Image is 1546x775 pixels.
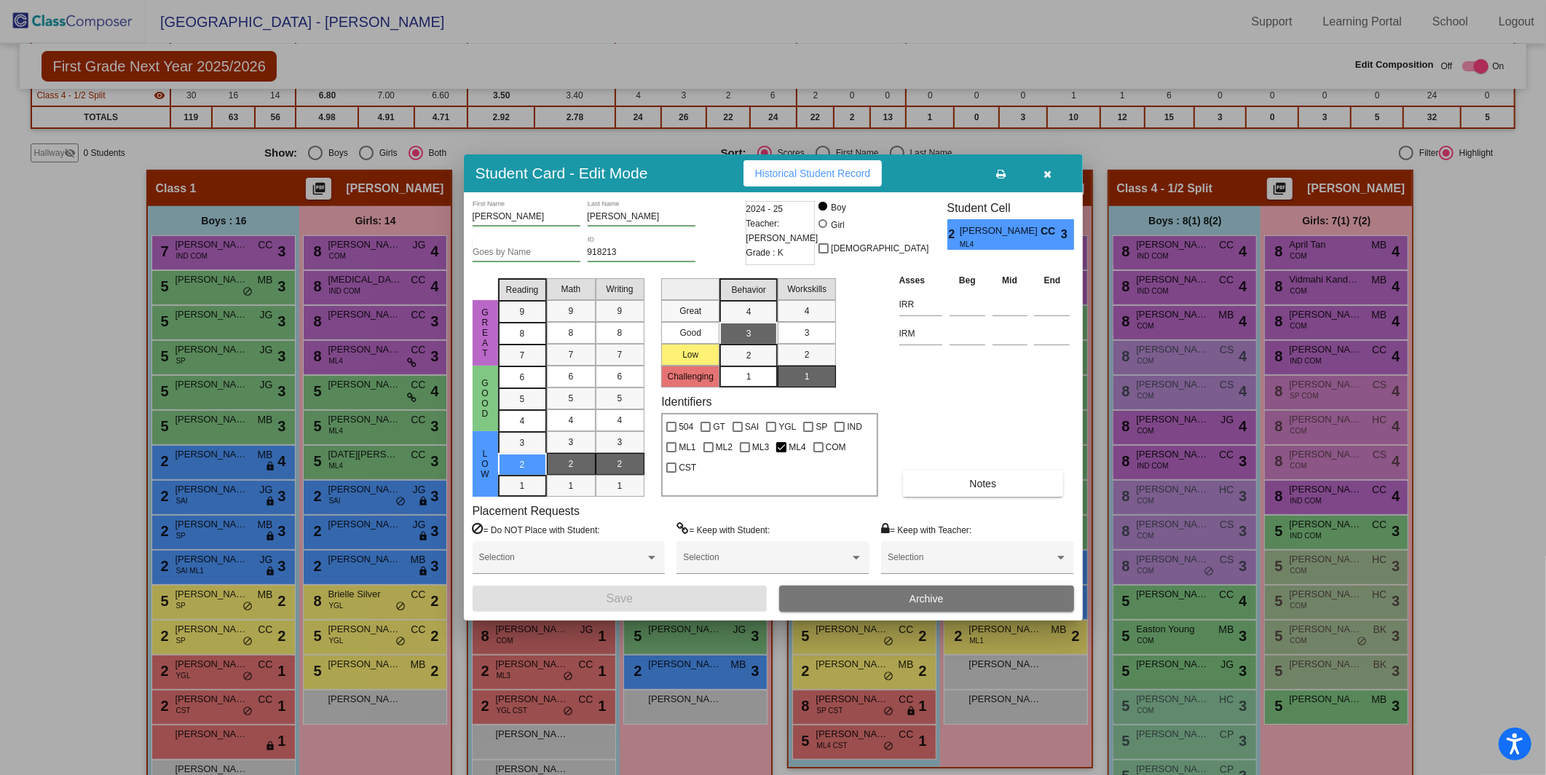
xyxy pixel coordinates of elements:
span: 2 [520,458,525,471]
span: 6 [618,370,623,383]
span: 6 [520,371,525,384]
span: SAI [745,418,759,436]
span: ML3 [752,438,769,456]
span: 4 [618,414,623,427]
span: Grade : K [746,245,784,260]
span: 6 [569,370,574,383]
label: Placement Requests [473,504,580,518]
span: Workskills [787,283,827,296]
span: Great [478,307,492,358]
span: 1 [520,479,525,492]
span: Notes [970,478,997,489]
span: COM [826,438,846,456]
span: CC [1041,224,1061,239]
span: ML2 [716,438,733,456]
div: Boy [830,201,846,214]
span: ML4 [789,438,805,456]
input: Enter ID [588,248,695,258]
span: 7 [569,348,574,361]
span: Teacher: [PERSON_NAME] [746,216,819,245]
span: 3 [1061,226,1073,243]
span: 9 [618,304,623,318]
span: 8 [520,327,525,340]
span: 5 [569,392,574,405]
span: 9 [520,305,525,318]
span: CST [679,459,696,476]
th: Beg [946,272,989,288]
th: End [1030,272,1073,288]
span: Good [478,378,492,419]
span: 1 [569,479,574,492]
div: Girl [830,219,845,232]
span: 8 [569,326,574,339]
span: 3 [805,326,810,339]
span: 4 [805,304,810,318]
span: IND [847,418,862,436]
button: Archive [779,586,1074,612]
span: Archive [910,593,944,605]
span: 5 [618,392,623,405]
span: 1 [746,370,752,383]
input: assessment [899,294,942,315]
span: [DEMOGRAPHIC_DATA] [831,240,928,257]
span: Low [478,449,492,479]
span: 5 [520,393,525,406]
span: 4 [520,414,525,428]
span: [PERSON_NAME] [960,224,1041,239]
span: 7 [618,348,623,361]
span: 3 [746,327,752,340]
span: Math [561,283,581,296]
span: 504 [679,418,693,436]
span: Writing [606,283,633,296]
span: 8 [618,326,623,339]
span: 1 [805,370,810,383]
span: SP [816,418,827,436]
input: goes by name [473,248,580,258]
h3: Student Cell [947,201,1074,215]
span: 9 [569,304,574,318]
span: YGL [778,418,796,436]
button: Historical Student Record [744,160,883,186]
span: Save [607,592,633,605]
span: 4 [569,414,574,427]
h3: Student Card - Edit Mode [476,164,648,182]
span: 2 [618,457,623,471]
th: Asses [896,272,946,288]
span: 7 [520,349,525,362]
label: = Keep with Teacher: [881,522,971,537]
span: 2 [569,457,574,471]
button: Notes [903,471,1063,497]
span: 2 [805,348,810,361]
label: Identifiers [661,395,711,409]
span: GT [713,418,725,436]
span: 2 [746,349,752,362]
span: 2 [947,226,960,243]
label: = Do NOT Place with Student: [473,522,600,537]
span: 3 [618,436,623,449]
span: Historical Student Record [755,168,871,179]
span: 1 [618,479,623,492]
span: 3 [520,436,525,449]
button: Save [473,586,768,612]
span: Reading [506,283,539,296]
label: = Keep with Student: [677,522,770,537]
input: assessment [899,323,942,345]
span: Behavior [732,283,766,296]
span: 2024 - 25 [746,202,784,216]
span: 4 [746,305,752,318]
span: ML1 [679,438,695,456]
th: Mid [989,272,1031,288]
span: 3 [569,436,574,449]
span: ML4 [960,239,1030,250]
